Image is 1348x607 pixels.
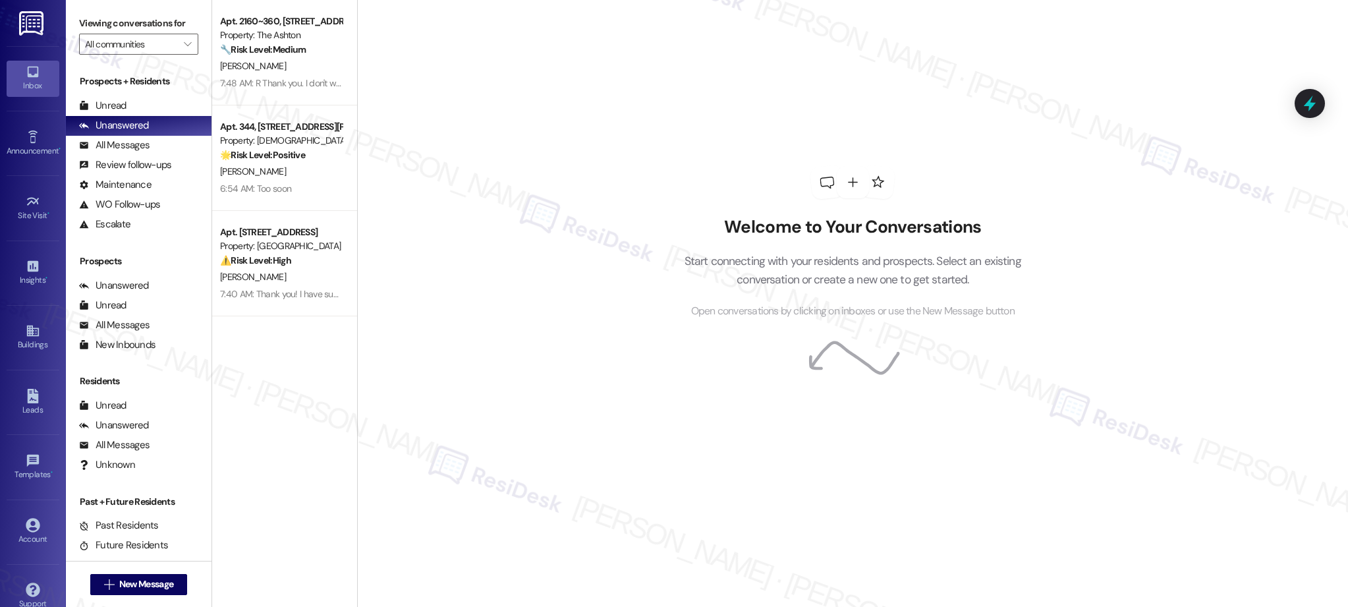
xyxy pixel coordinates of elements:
div: Unread [79,99,126,113]
strong: ⚠️ Risk Level: High [220,254,291,266]
span: Open conversations by clicking on inboxes or use the New Message button [691,303,1015,320]
span: • [59,144,61,154]
div: 6:54 AM: Too soon [220,183,291,194]
div: Apt. 2160~360, [STREET_ADDRESS] [220,14,342,28]
div: Review follow-ups [79,158,171,172]
img: ResiDesk Logo [19,11,46,36]
div: Unanswered [79,119,149,132]
div: Property: [DEMOGRAPHIC_DATA] [220,134,342,148]
label: Viewing conversations for [79,13,198,34]
div: Past + Future Residents [66,495,211,509]
div: 7:40 AM: Thank you! I have submitted a work order and notified the site team. We appreciate your ... [220,288,632,300]
div: All Messages [79,438,150,452]
div: All Messages [79,138,150,152]
span: • [47,209,49,218]
div: Future Residents [79,538,168,552]
div: 7:48 AM: R Thank you. I don't want to be like one of those picky tenants. If you guys can great a... [220,77,704,89]
div: WO Follow-ups [79,198,160,212]
a: Inbox [7,61,59,96]
span: • [51,468,53,477]
i:  [184,39,191,49]
strong: 🔧 Risk Level: Medium [220,43,306,55]
div: Unread [79,299,126,312]
div: All Messages [79,318,150,332]
div: Unanswered [79,419,149,432]
div: Unread [79,399,126,413]
a: Templates • [7,449,59,485]
div: Prospects + Residents [66,74,211,88]
span: [PERSON_NAME] [220,60,286,72]
a: Buildings [7,320,59,355]
h2: Welcome to Your Conversations [664,217,1041,238]
div: Apt. 344, [STREET_ADDRESS][PERSON_NAME] [220,120,342,134]
a: Leads [7,385,59,420]
div: Escalate [79,217,130,231]
p: Start connecting with your residents and prospects. Select an existing conversation or create a n... [664,252,1041,289]
button: New Message [90,574,188,595]
div: Past Residents [79,519,159,533]
div: Unknown [79,458,135,472]
a: Site Visit • [7,190,59,226]
div: Maintenance [79,178,152,192]
div: Unanswered [79,279,149,293]
div: Apt. [STREET_ADDRESS] [220,225,342,239]
span: New Message [119,577,173,591]
div: Prospects [66,254,211,268]
a: Insights • [7,255,59,291]
div: Residents [66,374,211,388]
span: [PERSON_NAME] [220,165,286,177]
span: • [45,274,47,283]
input: All communities [85,34,177,55]
a: Account [7,514,59,550]
div: Property: The Ashton [220,28,342,42]
div: Property: [GEOGRAPHIC_DATA] [220,239,342,253]
i:  [104,579,114,590]
span: [PERSON_NAME] [220,271,286,283]
strong: 🌟 Risk Level: Positive [220,149,305,161]
div: New Inbounds [79,338,155,352]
